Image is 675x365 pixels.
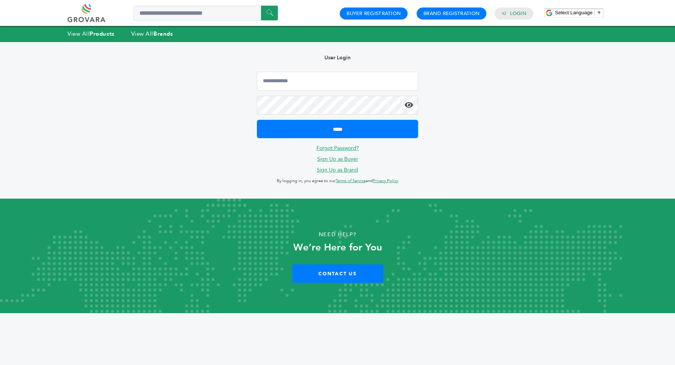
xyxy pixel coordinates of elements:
[597,10,601,15] span: ▼
[293,241,382,254] strong: We’re Here for You
[153,30,173,38] strong: Brands
[373,178,398,184] a: Privacy Policy
[317,166,358,173] a: Sign Up as Brand
[292,264,383,283] a: Contact Us
[257,72,418,90] input: Email Address
[510,10,526,17] a: Login
[131,30,173,38] a: View AllBrands
[257,176,418,186] p: By logging in, you agree to our and
[594,10,595,15] span: ​
[346,10,401,17] a: Buyer Registration
[257,96,418,115] input: Password
[133,6,278,21] input: Search a product or brand...
[324,54,351,61] b: User Login
[423,10,480,17] a: Brand Registration
[67,30,115,38] a: View AllProducts
[34,229,641,240] p: Need Help?
[555,10,601,15] a: Select Language​
[336,178,366,184] a: Terms of Service
[317,155,358,163] a: Sign Up as Buyer
[316,145,359,152] a: Forgot Password?
[90,30,114,38] strong: Products
[555,10,592,15] span: Select Language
